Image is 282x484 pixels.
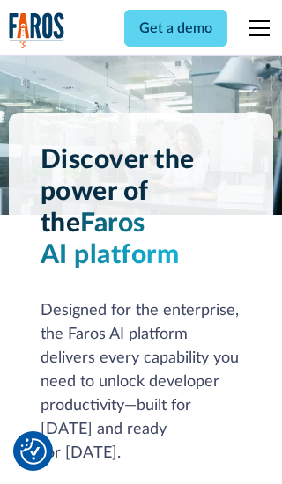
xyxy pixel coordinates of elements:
img: Logo of the analytics and reporting company Faros. [9,12,65,48]
a: home [9,12,65,48]
div: Designed for the enterprise, the Faros AI platform delivers every capability you need to unlock d... [41,299,242,466]
a: Get a demo [124,10,227,47]
div: menu [238,7,273,49]
button: Cookie Settings [20,438,47,465]
h1: Discover the power of the [41,144,242,271]
img: Revisit consent button [20,438,47,465]
span: Faros AI platform [41,210,180,268]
